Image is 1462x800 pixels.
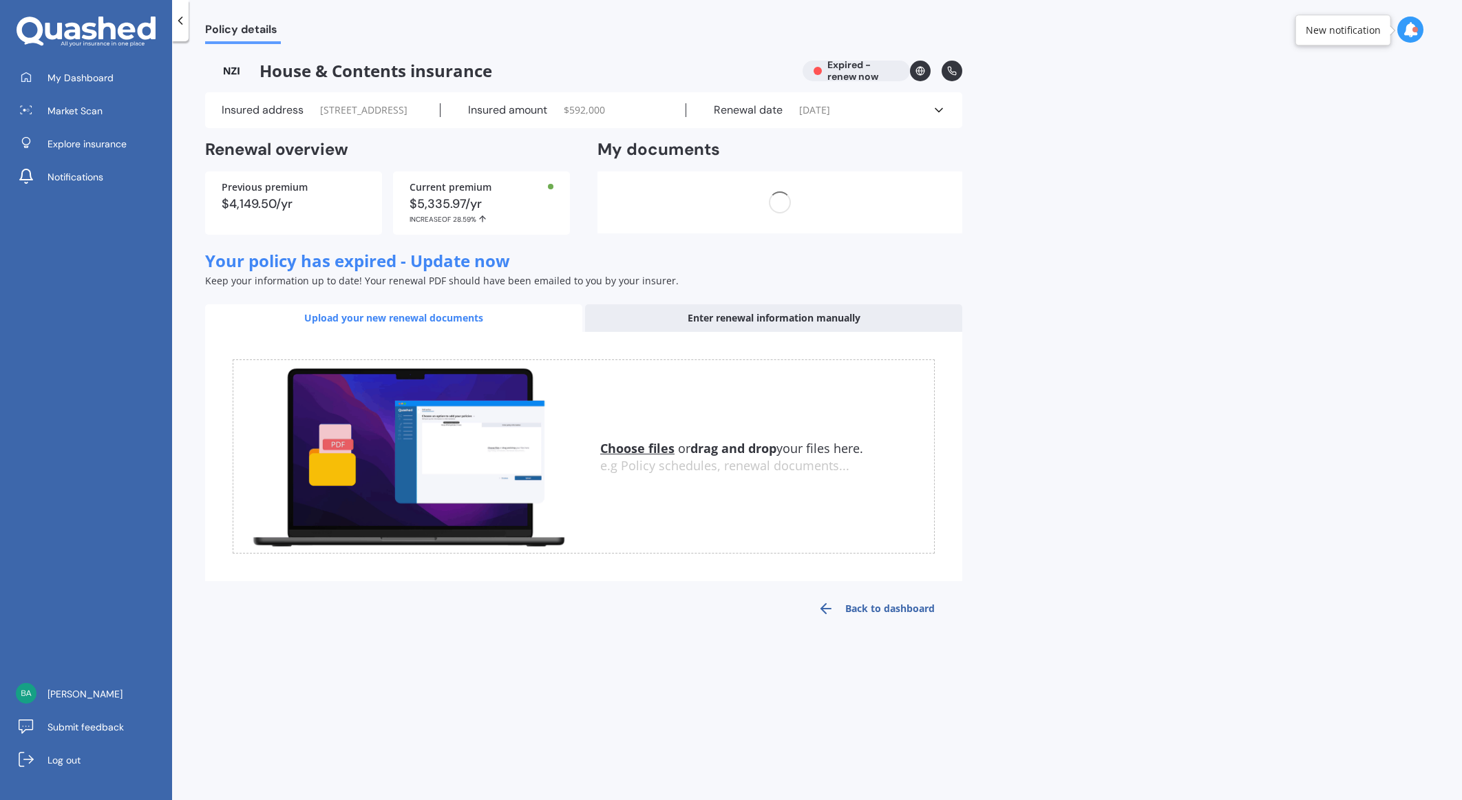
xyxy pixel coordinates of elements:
img: 6d1294f739a5661520c787c66d46329c [16,683,36,704]
b: drag and drop [690,440,776,456]
a: My Dashboard [10,64,172,92]
div: Previous premium [222,182,365,192]
img: upload.de96410c8ce839c3fdd5.gif [233,360,584,554]
label: Renewal date [714,103,783,117]
span: Explore insurance [47,137,127,151]
span: $ 592,000 [564,103,605,117]
div: Current premium [410,182,553,192]
div: $5,335.97/yr [410,198,553,224]
div: $4,149.50/yr [222,198,365,210]
label: Insured amount [468,103,547,117]
a: Back to dashboard [790,592,962,625]
span: Submit feedback [47,720,124,734]
span: [DATE] [799,103,830,117]
span: [STREET_ADDRESS] [320,103,407,117]
div: New notification [1306,23,1381,37]
span: or your files here. [600,440,863,456]
a: Market Scan [10,97,172,125]
label: Insured address [222,103,304,117]
span: Policy details [205,23,281,41]
a: [PERSON_NAME] [10,680,172,708]
div: e.g Policy schedules, renewal documents... [600,459,934,474]
div: Enter renewal information manually [585,304,962,332]
h2: Renewal overview [205,139,570,160]
a: Log out [10,746,172,774]
a: Explore insurance [10,130,172,158]
span: Your policy has expired - Update now [205,249,510,272]
span: House & Contents insurance [205,61,792,81]
img: NZI-text.webp [205,61,259,81]
span: [PERSON_NAME] [47,687,123,701]
span: Keep your information up to date! Your renewal PDF should have been emailed to you by your insurer. [205,274,679,287]
h2: My documents [597,139,720,160]
span: My Dashboard [47,71,114,85]
a: Notifications [10,163,172,191]
span: INCREASE OF [410,215,453,224]
span: Log out [47,753,81,767]
span: Market Scan [47,104,103,118]
span: 28.59% [453,215,476,224]
span: Notifications [47,170,103,184]
u: Choose files [600,440,675,456]
div: Upload your new renewal documents [205,304,582,332]
a: Submit feedback [10,713,172,741]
